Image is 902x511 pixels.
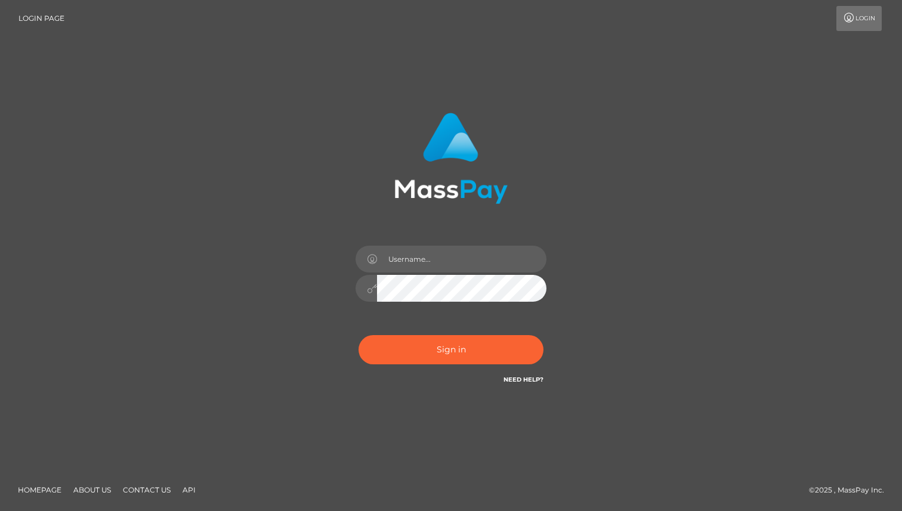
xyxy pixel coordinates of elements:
img: MassPay Login [394,113,508,204]
input: Username... [377,246,546,272]
a: Login [836,6,882,31]
a: About Us [69,481,116,499]
a: Login Page [18,6,64,31]
a: Contact Us [118,481,175,499]
a: Need Help? [503,376,543,383]
button: Sign in [359,335,543,364]
a: Homepage [13,481,66,499]
div: © 2025 , MassPay Inc. [809,484,893,497]
a: API [178,481,200,499]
